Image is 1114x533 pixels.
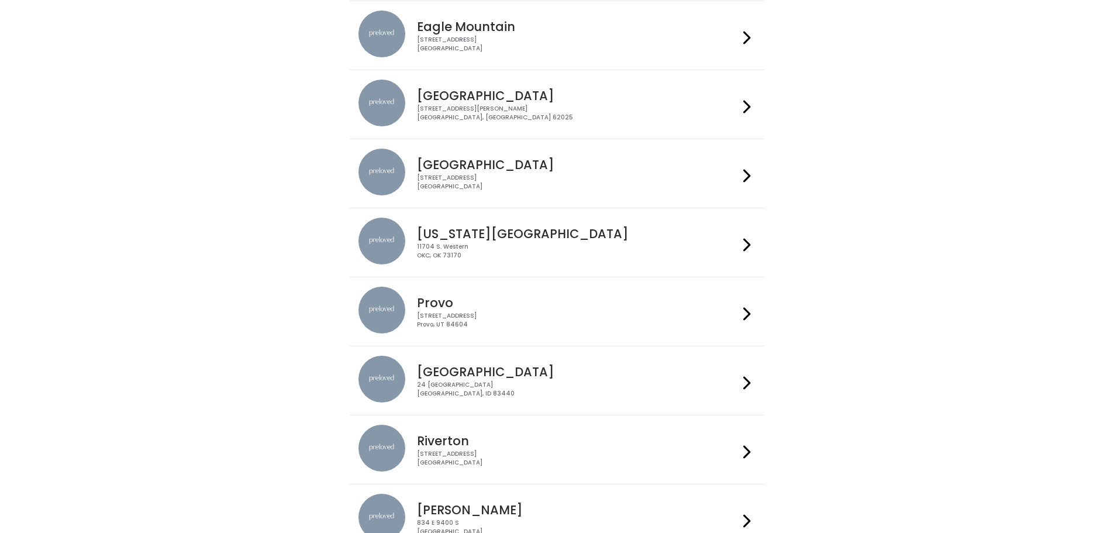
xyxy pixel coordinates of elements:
div: [STREET_ADDRESS] [GEOGRAPHIC_DATA] [417,450,739,467]
img: preloved location [358,425,405,472]
h4: Eagle Mountain [417,20,739,33]
a: preloved location Riverton [STREET_ADDRESS][GEOGRAPHIC_DATA] [358,425,756,474]
div: 11704 S. Western OKC, OK 73170 [417,243,739,260]
h4: [GEOGRAPHIC_DATA] [417,89,739,102]
div: [STREET_ADDRESS] [GEOGRAPHIC_DATA] [417,174,739,191]
h4: [US_STATE][GEOGRAPHIC_DATA] [417,227,739,240]
h4: [GEOGRAPHIC_DATA] [417,365,739,379]
img: preloved location [358,356,405,403]
h4: Riverton [417,434,739,448]
a: preloved location Eagle Mountain [STREET_ADDRESS][GEOGRAPHIC_DATA] [358,11,756,60]
a: preloved location Provo [STREET_ADDRESS]Provo, UT 84604 [358,287,756,336]
a: preloved location [GEOGRAPHIC_DATA] [STREET_ADDRESS][PERSON_NAME][GEOGRAPHIC_DATA], [GEOGRAPHIC_D... [358,80,756,129]
img: preloved location [358,80,405,126]
a: preloved location [US_STATE][GEOGRAPHIC_DATA] 11704 S. WesternOKC, OK 73170 [358,218,756,267]
a: preloved location [GEOGRAPHIC_DATA] [STREET_ADDRESS][GEOGRAPHIC_DATA] [358,149,756,198]
h4: Provo [417,296,739,310]
img: preloved location [358,11,405,57]
div: [STREET_ADDRESS][PERSON_NAME] [GEOGRAPHIC_DATA], [GEOGRAPHIC_DATA] 62025 [417,105,739,122]
img: preloved location [358,287,405,333]
h4: [PERSON_NAME] [417,503,739,517]
img: preloved location [358,149,405,195]
div: [STREET_ADDRESS] Provo, UT 84604 [417,312,739,329]
h4: [GEOGRAPHIC_DATA] [417,158,739,171]
a: preloved location [GEOGRAPHIC_DATA] 24 [GEOGRAPHIC_DATA][GEOGRAPHIC_DATA], ID 83440 [358,356,756,405]
img: preloved location [358,218,405,264]
div: [STREET_ADDRESS] [GEOGRAPHIC_DATA] [417,36,739,53]
div: 24 [GEOGRAPHIC_DATA] [GEOGRAPHIC_DATA], ID 83440 [417,381,739,398]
